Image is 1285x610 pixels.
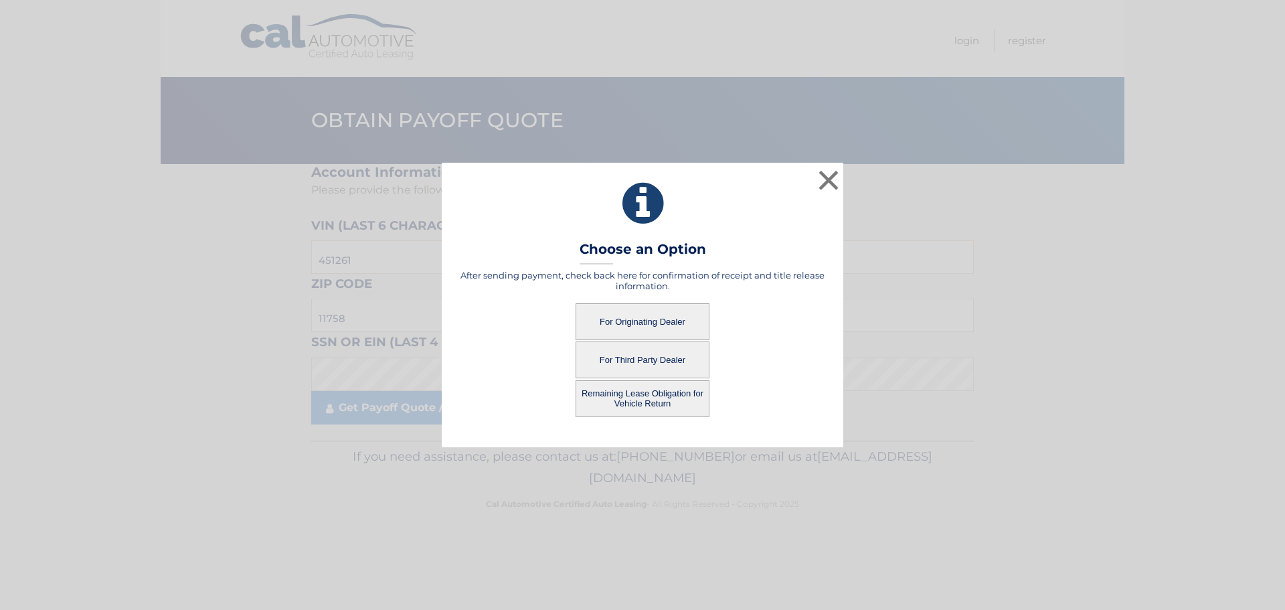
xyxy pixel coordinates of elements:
h3: Choose an Option [580,241,706,264]
button: Remaining Lease Obligation for Vehicle Return [576,380,709,417]
button: For Third Party Dealer [576,341,709,378]
h5: After sending payment, check back here for confirmation of receipt and title release information. [458,270,827,291]
button: For Originating Dealer [576,303,709,340]
button: × [815,167,842,194]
